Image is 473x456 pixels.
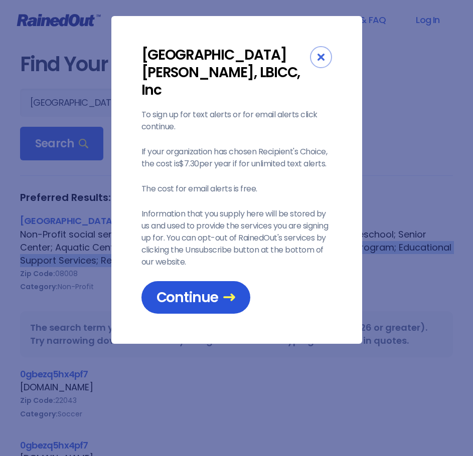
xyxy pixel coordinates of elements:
[141,46,310,99] div: [GEOGRAPHIC_DATA][PERSON_NAME], LBICC, Inc
[141,146,332,170] p: If your organization has chosen Recipient's Choice, the cost is $7.30 per year if for unlimited t...
[141,109,332,133] p: To sign up for text alerts or for email alerts click continue.
[141,208,332,268] p: Information that you supply here will be stored by us and used to provide the services you are si...
[141,183,332,195] p: The cost for email alerts is free.
[310,46,332,68] div: Close
[156,289,235,306] span: Continue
